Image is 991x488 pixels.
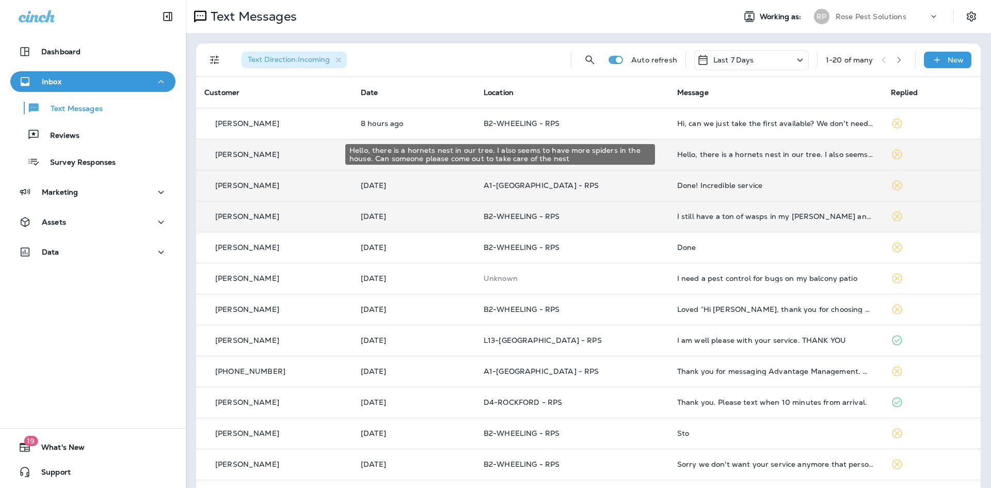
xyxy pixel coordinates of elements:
[10,151,175,172] button: Survey Responses
[361,212,467,221] p: Aug 23, 2025 01:19 PM
[40,158,116,168] p: Survey Responses
[31,443,85,455] span: What's New
[814,9,829,24] div: RP
[677,274,874,282] div: I need a pest control for bugs on my balcony patio
[826,56,873,64] div: 1 - 20 of many
[215,274,279,282] p: [PERSON_NAME]
[215,305,279,313] p: [PERSON_NAME]
[677,367,874,375] div: Thank you for messaging Advantage Management. We are currently unavailable and will respond durin...
[361,367,467,375] p: Aug 22, 2025 07:47 AM
[42,77,61,86] p: Inbox
[361,243,467,251] p: Aug 23, 2025 12:46 PM
[677,88,709,97] span: Message
[677,429,874,437] div: Sto
[215,212,279,221] p: [PERSON_NAME]
[215,150,279,159] p: [PERSON_NAME]
[248,55,330,64] span: Text Direction : Incoming
[206,9,297,24] p: Text Messages
[484,243,560,252] span: B2-WHEELING - RPS
[361,88,378,97] span: Date
[484,398,562,407] span: D4-ROCKFORD - RPS
[41,48,81,56] p: Dashboard
[24,436,38,446] span: 19
[361,305,467,313] p: Aug 22, 2025 04:29 PM
[242,52,347,68] div: Text Direction:Incoming
[42,218,66,226] p: Assets
[215,181,279,190] p: [PERSON_NAME]
[484,119,560,128] span: B2-WHEELING - RPS
[677,336,874,344] div: I am well please with your service. THANK YOU
[677,150,874,159] div: Hello, there is a hornets nest in our tree. I also seems to have more spiders in the house. Can s...
[40,104,103,114] p: Text Messages
[677,243,874,251] div: Done
[10,71,175,92] button: Inbox
[484,336,602,345] span: L13-[GEOGRAPHIC_DATA] - RPS
[677,181,874,190] div: Done! Incredible service
[361,119,467,128] p: Aug 25, 2025 06:07 AM
[10,182,175,202] button: Marketing
[10,124,175,146] button: Reviews
[484,305,560,314] span: B2-WHEELING - RPS
[836,12,906,21] p: Rose Pest Solutions
[677,460,874,468] div: Sorry we don't want your service anymore that person has been lien to you and me
[760,12,804,21] span: Working as:
[215,243,279,251] p: [PERSON_NAME]
[215,429,279,437] p: [PERSON_NAME]
[204,88,239,97] span: Customer
[631,56,677,64] p: Auto refresh
[484,274,661,282] p: This customer does not have a last location and the phone number they messaged is not assigned to...
[345,144,655,165] div: Hello, there is a hornets nest in our tree. I also seems to have more spiders in the house. Can s...
[677,305,874,313] div: Loved “Hi Peggy, thank you for choosing Rose Pest Control! If you're happy with the service your ...
[580,50,600,70] button: Search Messages
[361,460,467,468] p: Aug 21, 2025 11:06 AM
[361,429,467,437] p: Aug 21, 2025 12:23 PM
[361,274,467,282] p: Aug 23, 2025 09:27 AM
[948,56,964,64] p: New
[713,56,754,64] p: Last 7 Days
[484,460,560,469] span: B2-WHEELING - RPS
[10,97,175,119] button: Text Messages
[677,119,874,128] div: Hi, can we just take the first available? We don't need to be home. We're already customers. Thanks.
[677,212,874,221] div: I still have a ton of wasps in my gable and your guy was out yesterday
[153,6,182,27] button: Collapse Sidebar
[677,398,874,406] div: Thank you. Please text when 10 minutes from arrival.
[31,468,71,480] span: Support
[42,188,78,196] p: Marketing
[40,131,79,141] p: Reviews
[361,398,467,406] p: Aug 21, 2025 12:38 PM
[891,88,918,97] span: Replied
[215,398,279,406] p: [PERSON_NAME]
[962,7,981,26] button: Settings
[10,212,175,232] button: Assets
[215,460,279,468] p: [PERSON_NAME]
[204,50,225,70] button: Filters
[484,429,560,438] span: B2-WHEELING - RPS
[484,88,514,97] span: Location
[215,119,279,128] p: [PERSON_NAME]
[10,242,175,262] button: Data
[361,336,467,344] p: Aug 22, 2025 11:09 AM
[484,181,599,190] span: A1-[GEOGRAPHIC_DATA] - RPS
[215,336,279,344] p: [PERSON_NAME]
[42,248,59,256] p: Data
[10,462,175,482] button: Support
[10,41,175,62] button: Dashboard
[10,437,175,458] button: 19What's New
[361,181,467,190] p: Aug 23, 2025 01:20 PM
[484,212,560,221] span: B2-WHEELING - RPS
[484,367,599,376] span: A1-[GEOGRAPHIC_DATA] - RPS
[215,367,285,375] p: [PHONE_NUMBER]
